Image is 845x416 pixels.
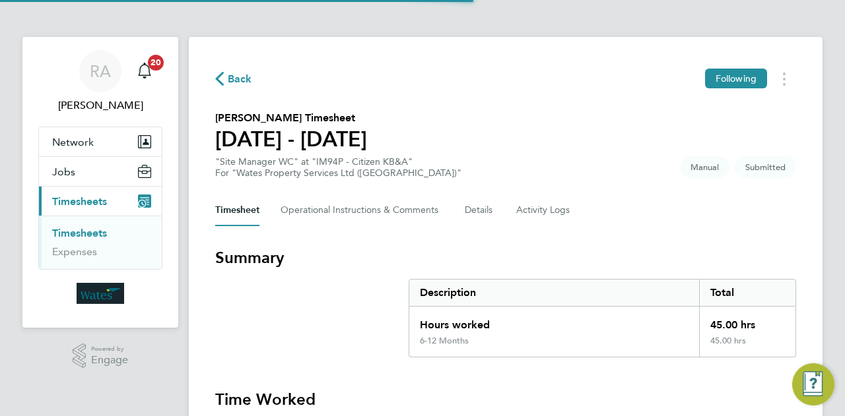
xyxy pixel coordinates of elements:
div: Description [409,280,699,306]
div: Total [699,280,795,306]
nav: Main navigation [22,37,178,328]
button: Timesheets [39,187,162,216]
span: Engage [91,355,128,366]
span: Powered by [91,343,128,355]
span: Richard Astbury [38,98,162,113]
div: For "Wates Property Services Ltd ([GEOGRAPHIC_DATA])" [215,167,461,179]
h2: [PERSON_NAME] Timesheet [215,110,367,126]
div: Timesheets [39,216,162,269]
div: 45.00 hrs [699,307,795,336]
a: 20 [131,50,158,92]
h1: [DATE] - [DATE] [215,126,367,152]
span: Back [228,71,252,87]
h3: Summary [215,247,796,268]
button: Engage Resource Center [792,363,834,405]
a: RA[PERSON_NAME] [38,50,162,113]
div: 45.00 hrs [699,336,795,357]
button: Details [465,194,495,226]
button: Activity Logs [516,194,572,226]
a: Expenses [52,245,97,258]
span: Timesheets [52,195,107,208]
span: Following [716,73,757,84]
span: Jobs [52,165,75,178]
h3: Time Worked [215,389,796,410]
button: Timesheet [215,194,259,226]
button: Timesheets Menu [772,69,796,89]
div: "Site Manager WC" at "IM94P - Citizen KB&A" [215,156,461,179]
a: Go to home page [38,283,162,304]
button: Jobs [39,157,162,186]
a: Timesheets [52,227,107,239]
div: Hours worked [409,307,699,336]
span: RA [90,63,111,80]
img: wates-logo-retina.png [77,283,124,304]
button: Back [215,71,252,87]
span: This timesheet is Submitted. [735,156,796,178]
button: Network [39,127,162,156]
div: 6-12 Months [420,336,469,346]
div: Summary [409,279,796,357]
span: This timesheet was manually created. [680,156,729,178]
span: 20 [148,55,164,71]
a: Powered byEngage [73,343,129,369]
button: Operational Instructions & Comments [281,194,444,226]
button: Following [705,69,767,88]
span: Network [52,136,94,148]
